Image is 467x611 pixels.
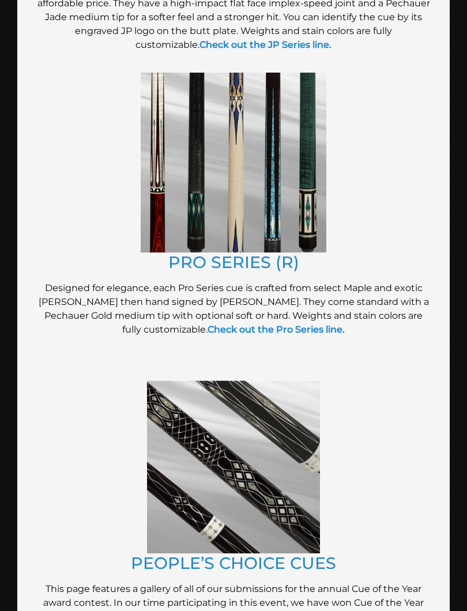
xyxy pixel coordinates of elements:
[208,324,345,335] a: Check out the Pro Series line.
[199,39,332,50] a: Check out the JP Series line.
[131,553,336,573] a: PEOPLE’S CHOICE CUES
[168,252,299,272] a: PRO SERIES (R)
[35,281,432,337] p: Designed for elegance, each Pro Series cue is crafted from select Maple and exotic [PERSON_NAME] ...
